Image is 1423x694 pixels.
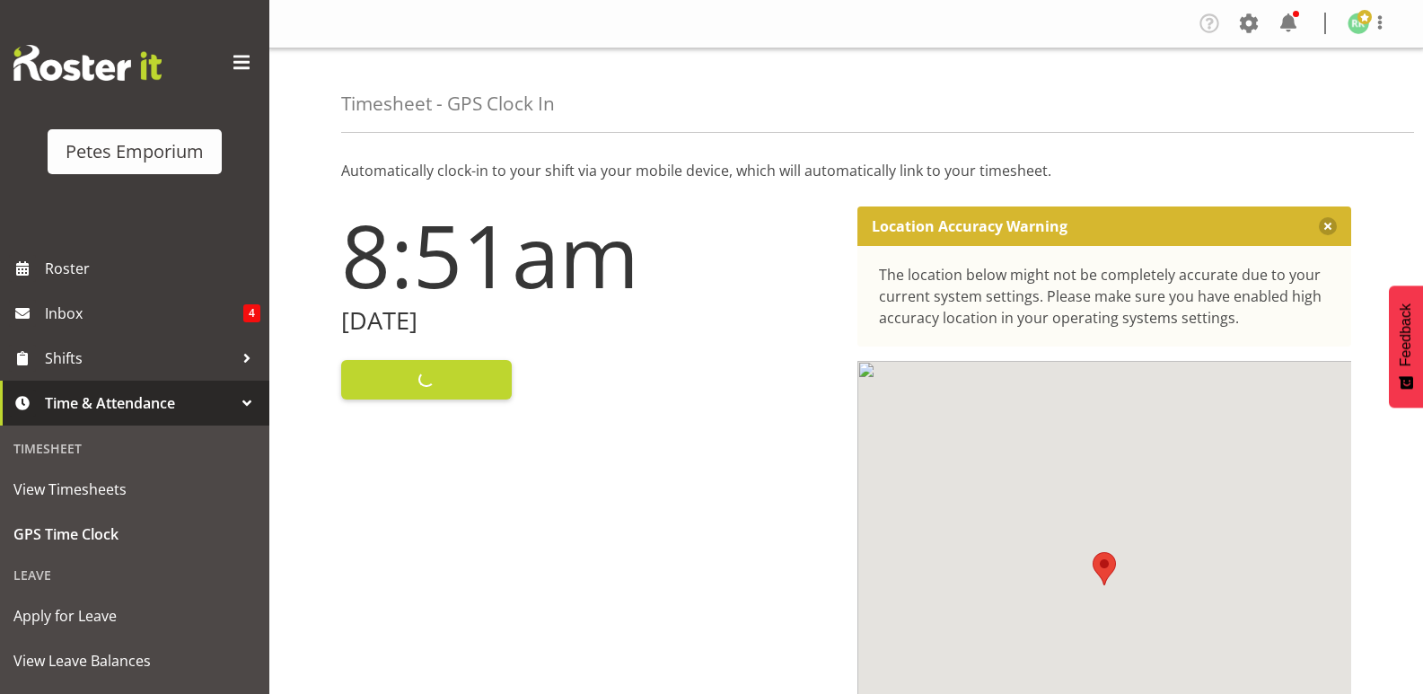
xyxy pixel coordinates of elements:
[45,345,233,372] span: Shifts
[13,476,256,503] span: View Timesheets
[879,264,1331,329] div: The location below might not be completely accurate due to your current system settings. Please m...
[13,647,256,674] span: View Leave Balances
[45,390,233,417] span: Time & Attendance
[341,160,1351,181] p: Automatically clock-in to your shift via your mobile device, which will automatically link to you...
[4,593,265,638] a: Apply for Leave
[4,557,265,593] div: Leave
[243,304,260,322] span: 4
[341,307,836,335] h2: [DATE]
[45,300,243,327] span: Inbox
[1398,303,1414,366] span: Feedback
[4,430,265,467] div: Timesheet
[66,138,204,165] div: Petes Emporium
[341,93,555,114] h4: Timesheet - GPS Clock In
[872,217,1067,235] p: Location Accuracy Warning
[1319,217,1337,235] button: Close message
[13,602,256,629] span: Apply for Leave
[13,521,256,548] span: GPS Time Clock
[4,467,265,512] a: View Timesheets
[1389,286,1423,408] button: Feedback - Show survey
[341,206,836,303] h1: 8:51am
[1348,13,1369,34] img: ruth-robertson-taylor722.jpg
[45,255,260,282] span: Roster
[4,512,265,557] a: GPS Time Clock
[4,638,265,683] a: View Leave Balances
[13,45,162,81] img: Rosterit website logo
